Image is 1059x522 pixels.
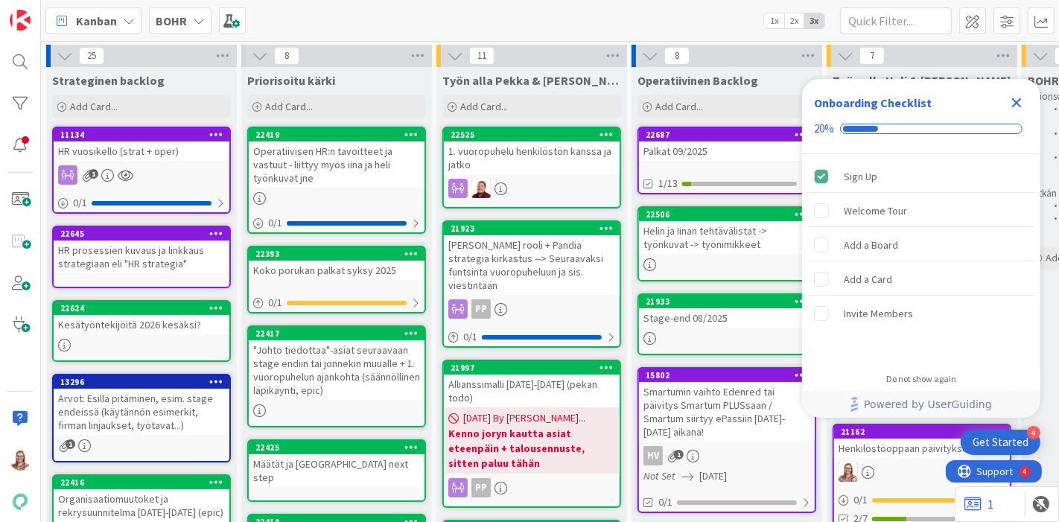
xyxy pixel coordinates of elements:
div: 22624 [54,302,229,315]
div: 22425 [249,441,424,454]
div: 21997 [444,361,620,375]
span: 0 / 1 [73,195,87,211]
div: 4 [1027,426,1040,439]
a: 22393Koko porukan palkat syksy 20250/1 [247,246,426,313]
span: Add Card... [265,100,313,113]
span: 0 / 1 [268,215,282,231]
b: Kenno joryn kautta asiat eteenpäin + talousennuste, sitten paluu tähän [448,426,615,471]
div: 22417 [249,327,424,340]
span: Työn alla Heli & Iina [833,73,1011,88]
div: 22525 [444,128,620,141]
div: 13296 [60,377,229,387]
div: 21933 [639,295,815,308]
div: 11134 [54,128,229,141]
span: Priorisoitu kärki [247,73,335,88]
img: JS [471,179,491,198]
a: 21923[PERSON_NAME] rooli + Pandia strategia kirkastus --> Seuraavaksi funtsinta vuoropuheluun ja ... [442,220,621,348]
div: 13296 [54,375,229,389]
div: 22393Koko porukan palkat syksy 2025 [249,247,424,280]
span: [DATE] By [PERSON_NAME]... [463,410,585,426]
div: Add a Board is incomplete. [808,229,1034,261]
div: Checklist items [802,154,1040,363]
img: IH [10,450,31,471]
div: Onboarding Checklist [814,94,932,112]
span: Add Card... [655,100,703,113]
div: 22419Operatiivisen HR:n tavoitteet ja vastuut - liittyy myös iina ja heli työnkuvat jne [249,128,424,188]
span: 1 [89,169,98,179]
a: 15802Smartumin vaihto Edenred tai päivitys Smartum PLUSsaan / Smartum siirtyy ePassiin [DATE]-[DA... [637,367,816,513]
span: 0/1 [658,494,672,510]
div: Close Checklist [1005,91,1028,115]
div: Checklist progress: 20% [814,122,1028,136]
div: Koko porukan palkat syksy 2025 [249,261,424,280]
div: 21162 [841,427,1010,437]
span: [DATE] [699,468,727,484]
div: 22645 [60,229,229,239]
div: 21997Allianssimalli [DATE]-[DATE] (pekan todo) [444,361,620,407]
span: Powered by UserGuiding [864,395,992,413]
div: 15802 [639,369,815,382]
a: 22417"Johto tiedottaa"-asiat seuraavaan stage endiin tai jonnekin muualle + 1. vuoropuhelun ajank... [247,325,426,427]
div: Do not show again [886,373,956,385]
span: 0 / 1 [853,492,868,508]
div: 22687 [646,130,815,140]
div: HV [643,446,663,465]
div: Invite Members [844,305,913,322]
a: 22425Määtät ja [GEOGRAPHIC_DATA] next step [247,439,426,502]
div: Arvot: Esillä pitäminen, esim. stage endeissä (käytännön esimerkit, firman linjaukset, työtavat...) [54,389,229,435]
span: Support [31,2,68,20]
img: IH [839,462,858,482]
div: 21162Henkilöstöoppaan päivitykset [834,425,1010,458]
div: 11134 [60,130,229,140]
div: 21923 [444,222,620,235]
div: PP [444,299,620,319]
div: Smartumin vaihto Edenred tai päivitys Smartum PLUSsaan / Smartum siirtyy ePassiin [DATE]-[DATE] a... [639,382,815,442]
div: Open Get Started checklist, remaining modules: 4 [961,430,1040,455]
div: 15802Smartumin vaihto Edenred tai päivitys Smartum PLUSsaan / Smartum siirtyy ePassiin [DATE]-[DA... [639,369,815,442]
div: 22417 [255,328,424,339]
span: 1 [66,439,75,449]
span: Add Card... [460,100,508,113]
a: 1 [964,495,993,513]
span: Add Card... [70,100,118,113]
div: 225251. vuoropuhelu henkilöstön kanssa ja jatko [444,128,620,174]
div: Operatiivisen HR:n tavoitteet ja vastuut - liittyy myös iina ja heli työnkuvat jne [249,141,424,188]
div: 21923[PERSON_NAME] rooli + Pandia strategia kirkastus --> Seuraavaksi funtsinta vuoropuheluun ja ... [444,222,620,295]
div: 22525 [451,130,620,140]
a: Powered by UserGuiding [810,391,1033,418]
div: Get Started [973,435,1028,450]
div: 1. vuoropuhelu henkilöstön kanssa ja jatko [444,141,620,174]
span: 1x [764,13,784,28]
span: Strateginen backlog [52,73,165,88]
div: Footer [802,391,1040,418]
div: Helin ja Iinan tehtävälistat -> työnkuvat -> työnimikkeet [639,221,815,254]
div: 21923 [451,223,620,234]
a: 22645HR prosessien kuvaus ja linkkaus strategiaan eli "HR strategia" [52,226,231,288]
input: Quick Filter... [840,7,952,34]
div: 4 [77,6,81,18]
span: 1/13 [658,176,678,191]
div: 22425 [255,442,424,453]
div: 22393 [255,249,424,259]
div: Add a Card is incomplete. [808,263,1034,296]
div: 22624 [60,303,229,313]
div: PP [471,299,491,319]
div: HR vuosikello (strat + oper) [54,141,229,161]
div: "Johto tiedottaa"-asiat seuraavaan stage endiin tai jonnekin muualle + 1. vuoropuhelun ajankohta ... [249,340,424,400]
div: 22416 [54,476,229,489]
div: Määtät ja [GEOGRAPHIC_DATA] next step [249,454,424,487]
span: 2x [784,13,804,28]
a: 22624Kesätyöntekijöitä 2026 kesäksi? [52,300,231,362]
a: 22419Operatiivisen HR:n tavoitteet ja vastuut - liittyy myös iina ja heli työnkuvat jne0/1 [247,127,426,234]
span: Kanban [76,12,117,30]
div: 22419 [255,130,424,140]
div: Add a Card [844,270,892,288]
span: 8 [664,47,690,65]
div: 22393 [249,247,424,261]
span: Operatiivinen Backlog [637,73,758,88]
span: 0 / 1 [268,295,282,311]
span: 8 [274,47,299,65]
div: Welcome Tour [844,202,907,220]
div: 11134HR vuosikello (strat + oper) [54,128,229,161]
span: 25 [79,47,104,65]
